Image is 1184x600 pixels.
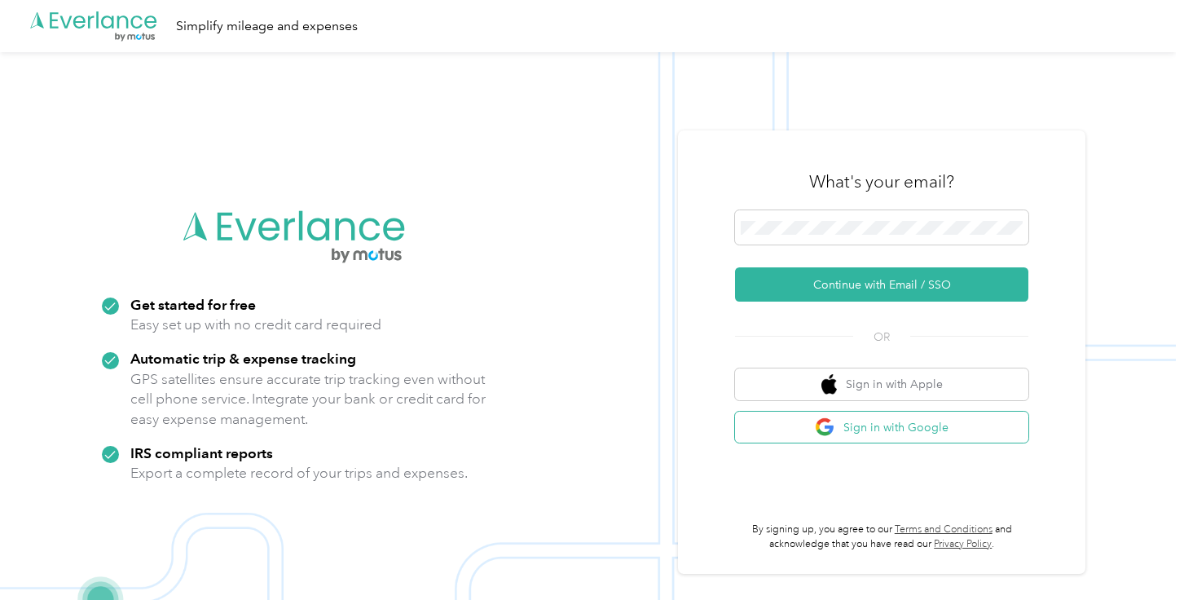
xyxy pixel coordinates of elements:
div: Simplify mileage and expenses [176,16,358,37]
a: Privacy Policy [934,538,992,550]
strong: Get started for free [130,296,256,313]
img: apple logo [821,374,838,395]
p: Export a complete record of your trips and expenses. [130,463,468,483]
p: By signing up, you agree to our and acknowledge that you have read our . [735,523,1028,551]
p: GPS satellites ensure accurate trip tracking even without cell phone service. Integrate your bank... [130,369,486,430]
strong: IRS compliant reports [130,444,273,461]
strong: Automatic trip & expense tracking [130,350,356,367]
h3: What's your email? [809,170,954,193]
button: google logoSign in with Google [735,412,1028,443]
button: Continue with Email / SSO [735,267,1028,302]
span: OR [853,329,910,346]
img: google logo [815,417,835,438]
p: Easy set up with no credit card required [130,315,381,335]
button: apple logoSign in with Apple [735,368,1028,400]
a: Terms and Conditions [895,523,993,536]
